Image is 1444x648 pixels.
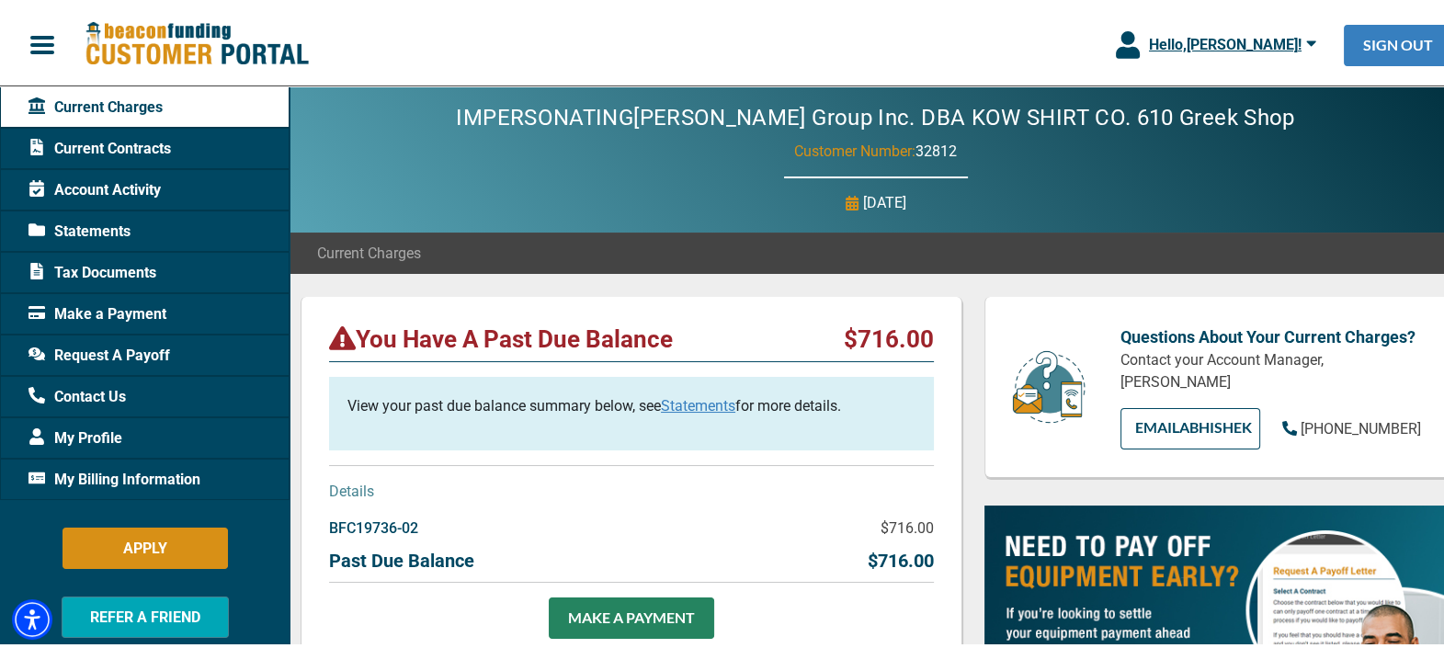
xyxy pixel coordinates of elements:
img: Beacon Funding Customer Portal Logo [85,17,309,64]
a: Statements [661,393,735,411]
span: My Profile [28,424,122,446]
span: Current Charges [28,93,163,115]
span: My Billing Information [28,465,200,487]
span: Customer Number: [794,139,915,156]
span: Request A Payoff [28,341,170,363]
span: Make a Payment [28,300,166,322]
span: Current Charges [317,239,421,261]
span: 32812 [915,139,957,156]
p: Questions About Your Current Charges? [1120,321,1422,346]
button: APPLY [63,524,228,565]
span: Account Activity [28,176,161,198]
span: Contact Us [28,382,126,404]
div: Accessibility Menu [12,596,52,636]
p: Details [329,477,934,499]
span: [PHONE_NUMBER] [1301,416,1421,434]
p: You Have A Past Due Balance [329,321,673,350]
a: MAKE A PAYMENT [549,594,714,635]
span: Tax Documents [28,258,156,280]
p: $716.00 [868,543,934,571]
p: View your past due balance summary below, see for more details. [347,392,915,414]
a: [PHONE_NUMBER] [1282,415,1421,437]
span: Statements [28,217,131,239]
p: $716.00 [881,514,934,536]
p: Contact your Account Manager, [PERSON_NAME] [1120,346,1422,390]
span: Current Contracts [28,134,171,156]
p: BFC19736-02 [329,514,418,536]
button: REFER A FRIEND [62,593,229,634]
span: Hello, [PERSON_NAME] ! [1149,32,1302,50]
img: customer-service.png [1007,346,1090,422]
p: Past Due Balance [329,543,474,571]
p: [DATE] [863,188,906,210]
a: EMAILAbhishek [1120,404,1260,446]
p: $716.00 [844,321,934,350]
h2: IMPERSONATING [PERSON_NAME] Group Inc. DBA KOW SHIRT CO. 610 Greek Shop [401,101,1349,128]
